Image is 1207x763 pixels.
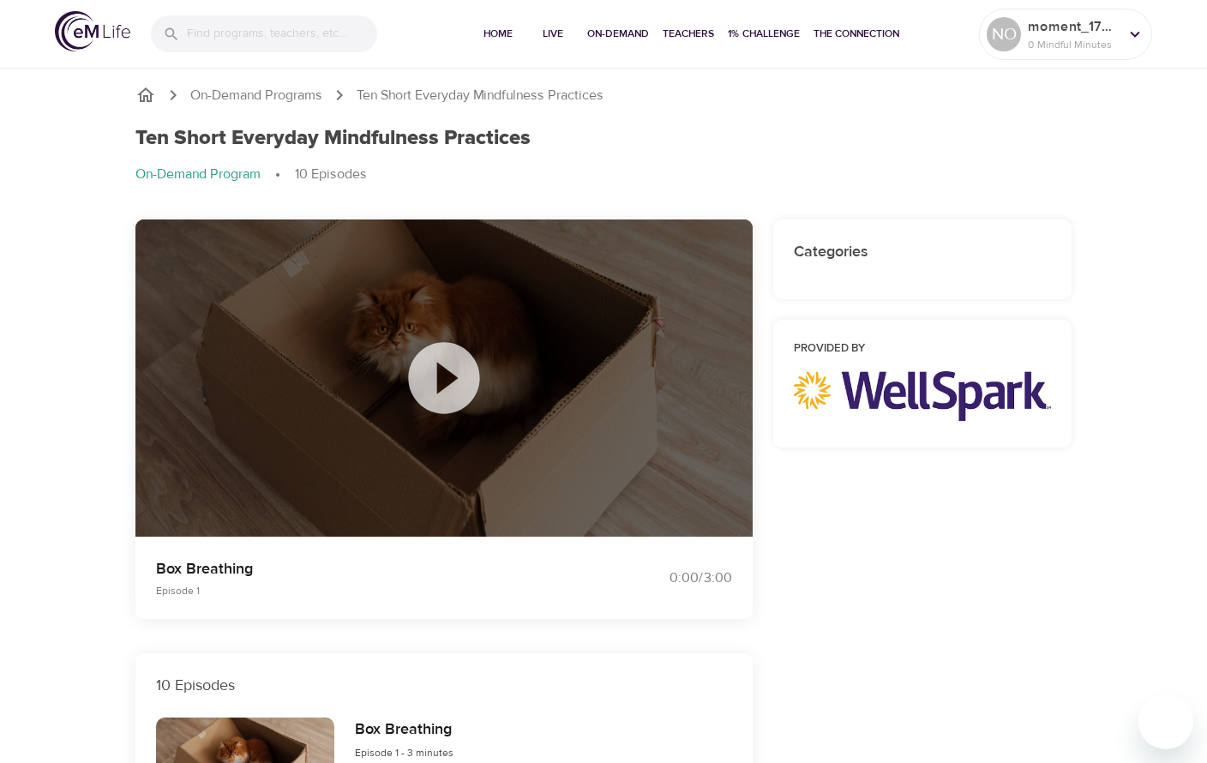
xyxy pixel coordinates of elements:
p: moment_1753227935 [1028,16,1119,37]
span: Teachers [663,25,714,43]
span: Live [532,25,573,43]
div: 0:00 / 3:00 [603,568,732,588]
span: The Connection [814,25,899,43]
p: Episode 1 [156,583,583,598]
p: 10 Episodes [295,165,367,184]
img: WellSpark%20logo.png [794,371,1051,420]
h1: Ten Short Everyday Mindfulness Practices [135,126,531,151]
p: On-Demand Program [135,165,261,184]
nav: breadcrumb [135,85,1072,105]
h6: Categories [794,240,1051,265]
p: Box Breathing [156,557,583,580]
span: 1% Challenge [728,25,800,43]
p: 10 Episodes [156,674,732,697]
span: On-Demand [587,25,649,43]
img: logo [55,11,130,51]
span: Episode 1 - 3 minutes [355,746,453,760]
div: NO [987,17,1021,51]
input: Find programs, teachers, etc... [187,15,377,52]
nav: breadcrumb [135,165,1072,185]
p: Ten Short Everyday Mindfulness Practices [357,86,603,105]
a: On-Demand Programs [190,86,322,105]
p: 0 Mindful Minutes [1028,37,1119,52]
h6: Box Breathing [355,718,453,742]
h6: Provided by [794,340,1051,358]
span: Home [477,25,519,43]
iframe: Button to launch messaging window [1138,694,1193,749]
